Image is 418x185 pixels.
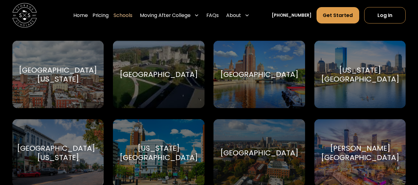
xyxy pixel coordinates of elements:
a: FAQs [206,7,219,24]
a: Pricing [93,7,109,24]
div: Moving After College [140,12,191,19]
div: [PERSON_NAME][GEOGRAPHIC_DATA] [321,144,399,162]
div: About [224,7,252,24]
a: Go to selected school [113,41,205,108]
a: Go to selected school [213,41,305,108]
a: Log In [364,7,406,23]
a: Home [73,7,88,24]
a: Go to selected school [314,41,406,108]
div: [GEOGRAPHIC_DATA] [120,70,198,79]
div: [GEOGRAPHIC_DATA]-[US_STATE] [17,144,99,162]
div: [US_STATE][GEOGRAPHIC_DATA] [321,65,399,84]
div: [GEOGRAPHIC_DATA] [220,148,298,158]
div: [US_STATE][GEOGRAPHIC_DATA] [120,144,198,162]
div: Moving After College [137,7,201,24]
a: Schools [114,7,132,24]
div: [GEOGRAPHIC_DATA][US_STATE] [19,65,97,84]
a: Get Started [317,7,360,23]
div: About [226,12,241,19]
img: Storage Scholars main logo [12,3,37,27]
a: [PHONE_NUMBER] [272,12,312,19]
a: Go to selected school [12,41,104,108]
div: [GEOGRAPHIC_DATA] [220,70,298,79]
